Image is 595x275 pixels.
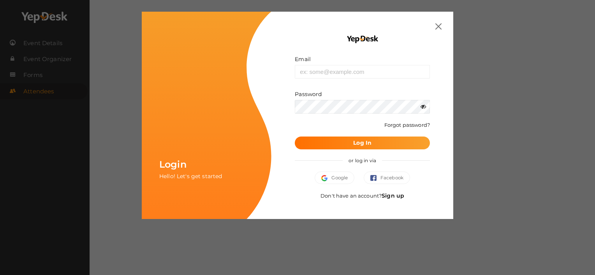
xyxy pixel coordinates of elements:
[353,139,371,146] b: Log In
[382,192,404,199] a: Sign up
[295,137,430,149] button: Log In
[321,175,331,181] img: google.svg
[159,159,187,170] span: Login
[159,173,222,180] span: Hello! Let's get started
[295,55,311,63] label: Email
[295,65,430,79] input: ex: some@example.com
[343,152,382,169] span: or log in via
[295,90,322,98] label: Password
[315,172,354,184] button: Google
[364,172,410,184] button: Facebook
[435,23,442,30] img: close.svg
[346,35,378,44] img: YEP_black_cropped.png
[370,175,380,181] img: facebook.svg
[384,122,430,128] a: Forgot password?
[320,193,404,199] span: Don't have an account?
